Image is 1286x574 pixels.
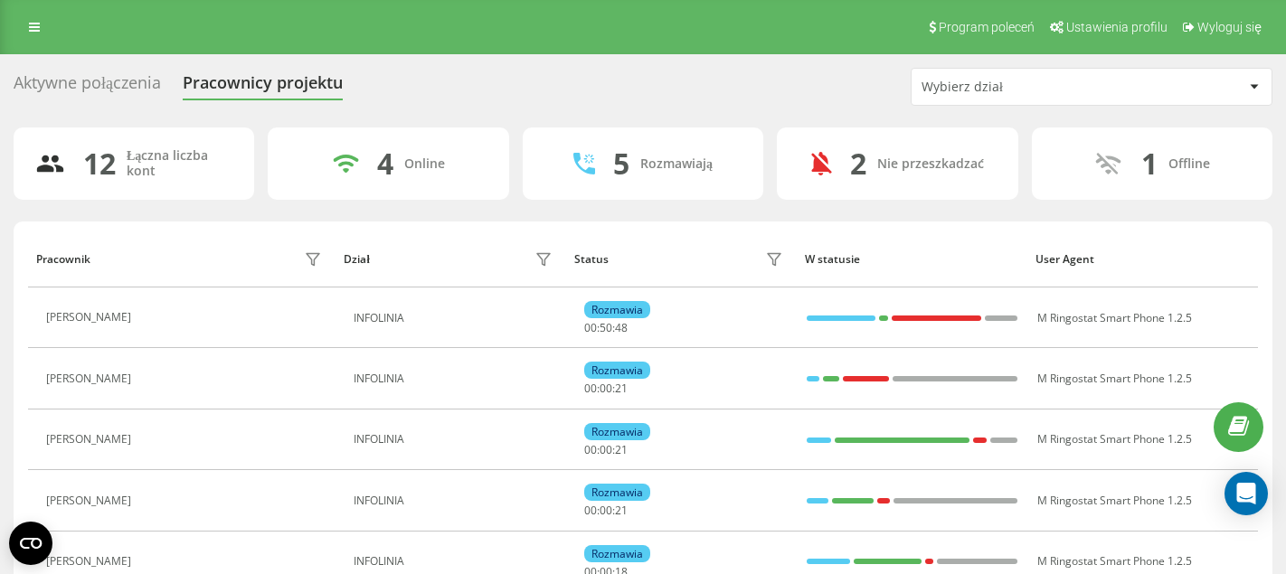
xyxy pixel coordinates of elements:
[1037,310,1192,325] span: M Ringostat Smart Phone 1.2.5
[922,80,1138,95] div: Wybierz dział
[1037,371,1192,386] span: M Ringostat Smart Phone 1.2.5
[584,381,597,396] span: 00
[1141,146,1158,181] div: 1
[83,146,116,181] div: 12
[939,20,1035,34] span: Program poleceń
[584,322,628,334] div: : :
[1037,553,1192,569] span: M Ringostat Smart Phone 1.2.5
[877,156,984,172] div: Nie przeszkadzać
[1197,20,1262,34] span: Wyloguj się
[46,494,136,507] div: [PERSON_NAME]
[36,253,90,266] div: Pracownik
[46,555,136,568] div: [PERSON_NAME]
[584,545,650,562] div: Rozmawia
[600,381,612,396] span: 00
[600,442,612,457] span: 00
[354,433,556,446] div: INFOLINIA
[584,442,597,457] span: 00
[1168,156,1210,172] div: Offline
[600,320,612,335] span: 50
[183,73,343,101] div: Pracownicy projektu
[1225,472,1268,515] div: Open Intercom Messenger
[615,381,628,396] span: 21
[600,503,612,518] span: 00
[615,503,628,518] span: 21
[127,148,232,179] div: Łączna liczba kont
[46,372,136,385] div: [PERSON_NAME]
[584,504,628,517] div: : :
[354,372,556,385] div: INFOLINIA
[640,156,713,172] div: Rozmawiają
[615,320,628,335] span: 48
[354,494,556,507] div: INFOLINIA
[1037,431,1192,447] span: M Ringostat Smart Phone 1.2.5
[344,253,369,266] div: Dział
[613,146,629,181] div: 5
[584,423,650,440] div: Rozmawia
[584,362,650,379] div: Rozmawia
[584,444,628,456] div: : :
[584,382,628,395] div: : :
[584,301,650,318] div: Rozmawia
[9,522,52,565] button: Open CMP widget
[615,442,628,457] span: 21
[805,253,1018,266] div: W statusie
[584,320,597,335] span: 00
[46,433,136,446] div: [PERSON_NAME]
[46,311,136,324] div: [PERSON_NAME]
[404,156,445,172] div: Online
[14,73,161,101] div: Aktywne połączenia
[1066,20,1168,34] span: Ustawienia profilu
[584,503,597,518] span: 00
[354,555,556,568] div: INFOLINIA
[1035,253,1249,266] div: User Agent
[1037,493,1192,508] span: M Ringostat Smart Phone 1.2.5
[850,146,866,181] div: 2
[377,146,393,181] div: 4
[354,312,556,325] div: INFOLINIA
[584,484,650,501] div: Rozmawia
[574,253,609,266] div: Status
